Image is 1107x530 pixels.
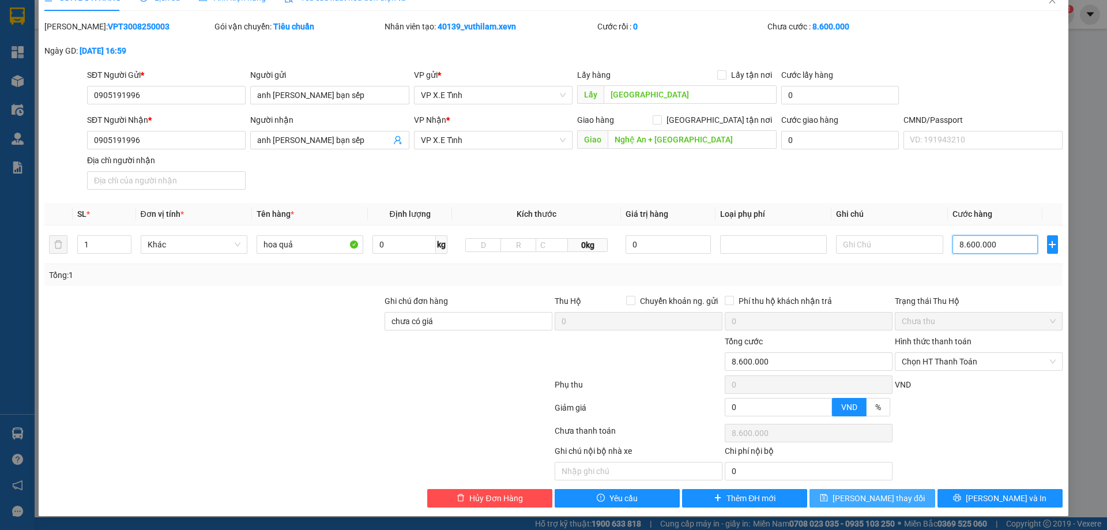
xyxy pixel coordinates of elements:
span: Chuyển khoản ng. gửi [635,295,722,307]
div: Chi phí nội bộ [725,445,893,462]
span: Lấy tận nơi [726,69,777,81]
span: Chọn HT Thanh Toán [902,353,1056,370]
input: VD: Bàn, Ghế [257,235,363,254]
span: Tổng cước [725,337,763,346]
input: C [536,238,568,252]
span: exclamation-circle [597,494,605,503]
button: printer[PERSON_NAME] và In [937,489,1063,508]
label: Hình thức thanh toán [895,337,972,346]
span: plus [714,494,722,503]
div: [PERSON_NAME]: [44,20,212,33]
label: Cước lấy hàng [781,70,833,80]
span: [GEOGRAPHIC_DATA] tận nơi [662,114,777,126]
div: Chưa cước : [767,20,935,33]
input: Cước giao hàng [781,131,899,149]
span: Hủy Đơn Hàng [469,492,522,505]
input: D [465,238,501,252]
span: 0kg [568,238,607,252]
th: Loại phụ phí [716,203,831,225]
div: Ngày GD: [44,44,212,57]
span: [PERSON_NAME] và In [966,492,1046,505]
span: VND [841,403,857,412]
b: 8.600.000 [812,22,849,31]
button: plusThêm ĐH mới [682,489,807,508]
span: Yêu cầu [609,492,638,505]
span: Cước hàng [952,209,992,219]
b: VPT3008250003 [108,22,170,31]
span: Thu Hộ [555,296,581,306]
span: printer [953,494,961,503]
span: kg [436,235,447,254]
span: Lấy hàng [577,70,611,80]
span: Giao [577,130,608,149]
b: Tiêu chuẩn [273,22,314,31]
div: Địa chỉ người nhận [87,154,246,167]
b: [DATE] 16:59 [80,46,126,55]
span: VP Nhận [414,115,446,125]
button: deleteHủy Đơn Hàng [427,489,552,508]
div: Ghi chú nội bộ nhà xe [555,445,722,462]
button: plus [1047,235,1058,254]
span: VND [895,380,911,389]
div: Nhân viên tạo: [385,20,595,33]
span: [PERSON_NAME] thay đổi [833,492,925,505]
span: % [875,403,881,412]
b: 0 [633,22,638,31]
label: Ghi chú đơn hàng [385,296,448,306]
span: Kích thước [517,209,556,219]
div: CMND/Passport [903,114,1062,126]
span: save [820,494,828,503]
span: Đơn vị tính [141,209,184,219]
span: Tên hàng [257,209,294,219]
div: SĐT Người Nhận [87,114,246,126]
span: Khác [148,236,240,253]
div: SĐT Người Gửi [87,69,246,81]
input: Dọc đường [608,130,777,149]
span: Thêm ĐH mới [726,492,775,505]
div: Cước rồi : [597,20,765,33]
input: Cước lấy hàng [781,86,899,104]
input: Ghi chú đơn hàng [385,312,552,330]
div: Gói vận chuyển: [214,20,382,33]
span: Phí thu hộ khách nhận trả [734,295,837,307]
div: Chưa thanh toán [553,424,724,445]
span: Lấy [577,85,604,104]
span: Chưa thu [902,313,1056,330]
div: VP gửi [414,69,573,81]
button: exclamation-circleYêu cầu [555,489,680,508]
b: 40139_vuthilam.xevn [438,22,516,31]
div: Tổng: 1 [49,269,427,281]
div: Người gửi [250,69,409,81]
input: Ghi Chú [836,235,943,254]
input: R [500,238,536,252]
input: Nhập ghi chú [555,462,722,480]
span: plus [1048,240,1057,249]
div: Phụ thu [553,378,724,399]
span: VP X.E Tỉnh [421,131,566,149]
span: user-add [393,136,402,145]
input: Dọc đường [604,85,777,104]
th: Ghi chú [831,203,947,225]
button: save[PERSON_NAME] thay đổi [809,489,935,508]
label: Cước giao hàng [781,115,838,125]
button: delete [49,235,67,254]
div: Trạng thái Thu Hộ [895,295,1063,307]
span: Định lượng [389,209,430,219]
span: Giá trị hàng [626,209,668,219]
div: Giảm giá [553,401,724,422]
span: delete [457,494,465,503]
span: SL [77,209,86,219]
span: VP X.E Tỉnh [421,87,566,104]
div: Người nhận [250,114,409,126]
input: Địa chỉ của người nhận [87,171,246,190]
span: Giao hàng [577,115,614,125]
